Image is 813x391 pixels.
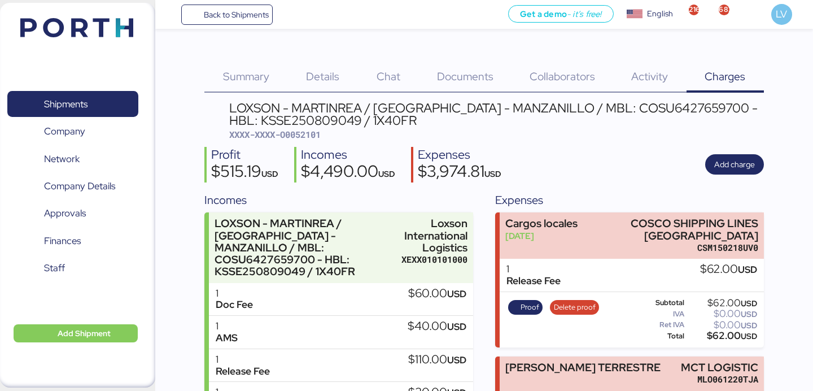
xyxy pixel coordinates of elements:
div: Profit [211,147,278,163]
div: 1 [216,320,238,332]
div: Doc Fee [216,299,253,311]
div: 1 [216,288,253,299]
span: Proof [521,301,539,314]
a: Back to Shipments [181,5,273,25]
button: Delete proof [550,300,599,315]
div: 1 [506,263,561,275]
div: $515.19 [211,163,278,183]
div: LOXSON - MARTINREA / [GEOGRAPHIC_DATA] - MANZANILLO / MBL: COSU6427659700 - HBL: KSSE250809049 / ... [215,218,396,277]
span: USD [484,168,501,179]
span: XXXX-XXXX-O0052101 [229,129,321,140]
span: Chat [377,69,400,84]
span: LV [776,7,787,21]
div: Release Fee [216,366,270,377]
span: Add Shipment [58,327,111,340]
button: Menu [162,5,181,24]
div: Ret IVA [635,321,684,329]
div: Cargos locales [505,218,578,229]
div: MCT LOGISTIC [681,362,758,373]
button: Add charge [705,154,764,175]
div: Total [635,332,684,340]
div: Release Fee [506,275,561,287]
span: Back to Shipments [204,8,269,21]
span: Network [44,151,80,167]
div: $62.00 [687,299,757,307]
span: Charges [705,69,745,84]
div: Expenses [495,192,763,208]
a: Shipments [7,91,138,117]
div: $0.00 [687,310,757,318]
span: USD [378,168,395,179]
span: Delete proof [554,301,596,314]
span: Shipments [44,96,88,112]
span: Collaborators [530,69,595,84]
div: $4,490.00 [301,163,395,183]
div: MLO061220TJA [681,373,758,385]
span: USD [447,320,466,333]
div: $62.00 [687,332,757,340]
span: USD [738,263,757,276]
div: AMS [216,332,238,344]
span: Finances [44,233,81,249]
div: IVA [635,310,684,318]
a: Company [7,119,138,145]
a: Approvals [7,201,138,227]
span: Activity [631,69,668,84]
span: Company [44,123,85,140]
span: Add charge [714,158,755,171]
div: $3,974.81 [418,163,501,183]
div: $60.00 [408,288,466,300]
div: Incomes [301,147,395,163]
span: Summary [223,69,269,84]
span: USD [447,354,466,366]
span: Staff [44,260,65,276]
span: USD [261,168,278,179]
div: [DATE] [505,230,578,242]
div: $110.00 [408,354,466,366]
div: COSCO SHIPPING LINES [GEOGRAPHIC_DATA] [606,218,758,241]
div: $0.00 [687,321,757,329]
span: USD [741,298,757,309]
div: $62.00 [700,263,757,276]
div: XEXX010101000 [401,254,467,266]
div: $40.00 [408,320,466,333]
div: LOXSON - MARTINREA / [GEOGRAPHIC_DATA] - MANZANILLO / MBL: COSU6427659700 - HBL: KSSE250809049 / ... [229,102,764,127]
div: English [647,8,673,20]
a: Staff [7,255,138,281]
div: 1 [216,354,270,366]
a: Finances [7,228,138,254]
span: Approvals [44,205,86,221]
div: CSM150218UV0 [606,242,758,254]
span: USD [741,320,757,331]
button: Proof [508,300,543,315]
span: Documents [437,69,493,84]
a: Network [7,146,138,172]
span: Details [306,69,339,84]
span: Company Details [44,178,115,194]
button: Add Shipment [14,324,138,342]
a: Company Details [7,173,138,199]
div: Subtotal [635,299,684,307]
div: Incomes [204,192,473,208]
div: Loxson International Logistics [401,218,467,253]
div: Expenses [418,147,501,163]
span: USD [447,288,466,300]
span: USD [741,309,757,319]
span: USD [741,331,757,341]
div: [PERSON_NAME] TERRESTRE [505,362,661,373]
